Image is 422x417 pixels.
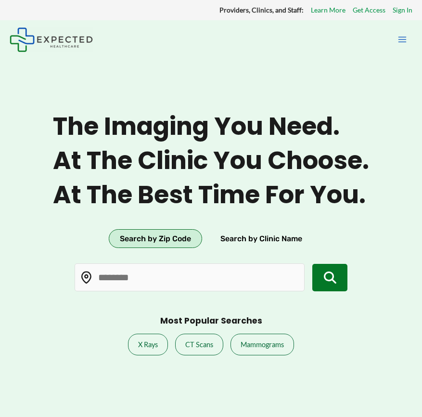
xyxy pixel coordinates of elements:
[175,334,223,355] a: CT Scans
[393,4,412,16] a: Sign In
[128,334,168,355] a: X Rays
[209,229,313,248] button: Search by Clinic Name
[53,146,369,175] span: At the clinic you choose.
[392,29,412,50] button: Main menu toggle
[160,315,262,326] h3: Most Popular Searches
[10,27,93,52] img: Expected Healthcare Logo - side, dark font, small
[80,272,93,284] img: Location pin
[311,4,345,16] a: Learn More
[219,6,304,14] strong: Providers, Clinics, and Staff:
[109,229,202,248] button: Search by Zip Code
[53,112,369,141] span: The imaging you need.
[230,334,294,355] a: Mammograms
[353,4,385,16] a: Get Access
[53,180,369,209] span: At the best time for you.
